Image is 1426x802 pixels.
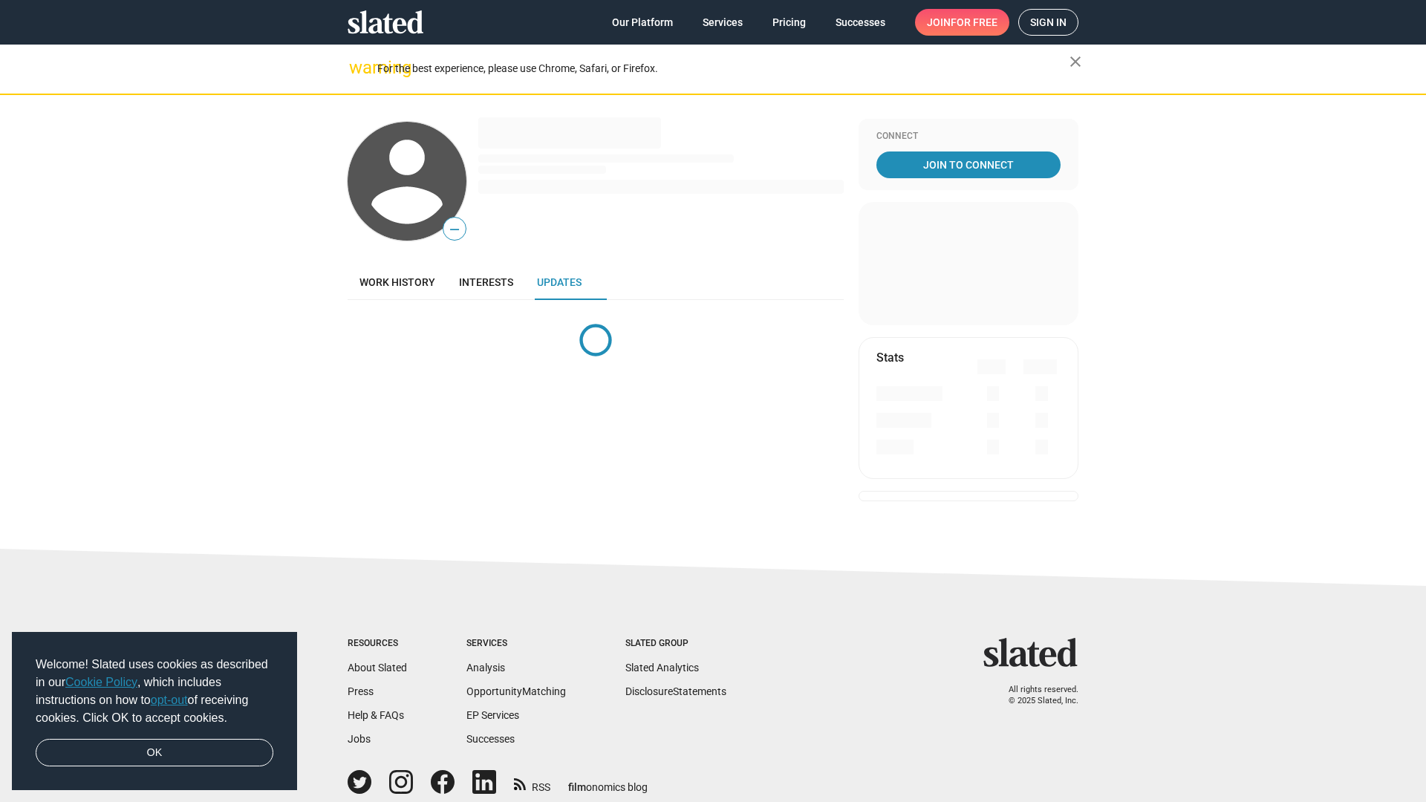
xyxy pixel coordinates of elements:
span: Successes [836,9,885,36]
mat-card-title: Stats [876,350,904,365]
a: Work history [348,264,447,300]
span: Join [927,9,997,36]
mat-icon: close [1067,53,1084,71]
a: DisclosureStatements [625,685,726,697]
a: Cookie Policy [65,676,137,688]
span: Pricing [772,9,806,36]
a: Successes [824,9,897,36]
a: Our Platform [600,9,685,36]
a: Sign in [1018,9,1078,36]
a: EP Services [466,709,519,721]
a: dismiss cookie message [36,739,273,767]
a: About Slated [348,662,407,674]
a: Updates [525,264,593,300]
a: Services [691,9,755,36]
span: Updates [537,276,582,288]
span: film [568,781,586,793]
span: Welcome! Slated uses cookies as described in our , which includes instructions on how to of recei... [36,656,273,727]
span: Services [703,9,743,36]
a: Jobs [348,733,371,745]
div: cookieconsent [12,632,297,791]
span: Work history [359,276,435,288]
a: Help & FAQs [348,709,404,721]
a: Pricing [761,9,818,36]
div: Services [466,638,566,650]
a: Interests [447,264,525,300]
a: filmonomics blog [568,769,648,795]
span: — [443,220,466,239]
span: for free [951,9,997,36]
div: Slated Group [625,638,726,650]
a: Press [348,685,374,697]
span: Our Platform [612,9,673,36]
a: Joinfor free [915,9,1009,36]
div: Connect [876,131,1061,143]
a: Slated Analytics [625,662,699,674]
a: OpportunityMatching [466,685,566,697]
a: Successes [466,733,515,745]
p: All rights reserved. © 2025 Slated, Inc. [993,685,1078,706]
div: For the best experience, please use Chrome, Safari, or Firefox. [377,59,1069,79]
span: Join To Connect [879,151,1058,178]
mat-icon: warning [349,59,367,76]
div: Resources [348,638,407,650]
span: Sign in [1030,10,1067,35]
a: Analysis [466,662,505,674]
a: Join To Connect [876,151,1061,178]
a: RSS [514,772,550,795]
a: opt-out [151,694,188,706]
span: Interests [459,276,513,288]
